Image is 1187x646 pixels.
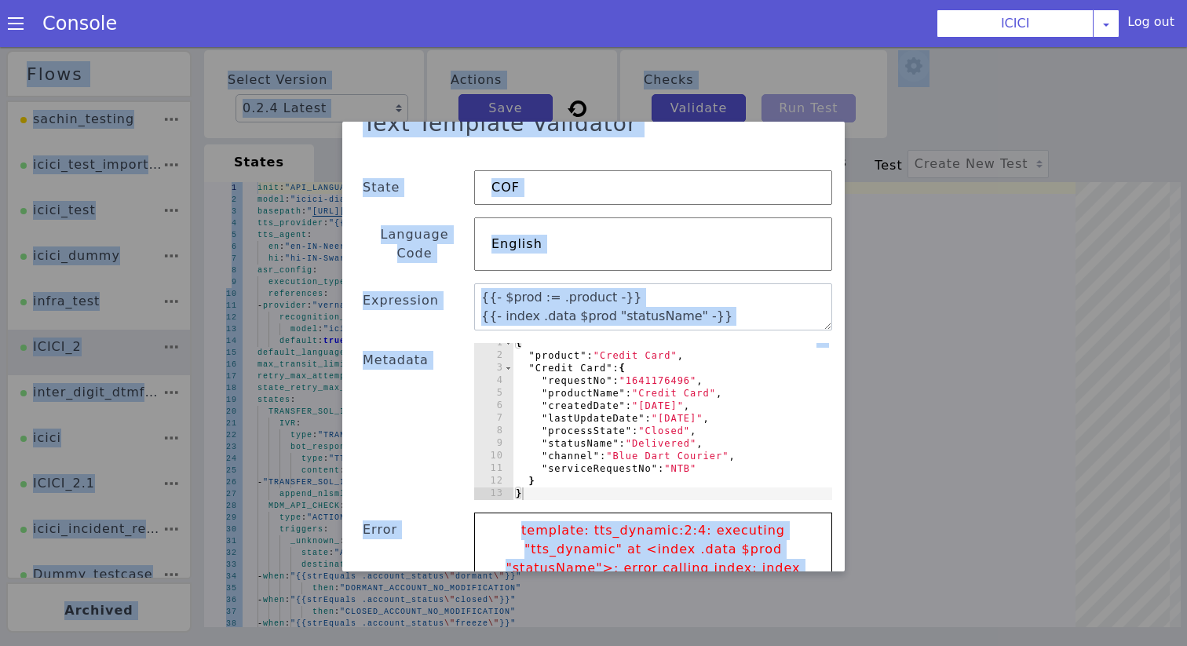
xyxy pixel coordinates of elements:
[474,302,513,315] div: 2
[1127,13,1174,38] div: Log out
[474,236,832,283] textarea: {{- $prod := .product -}} {{- index .data $prod "statusName" -}}
[474,340,513,352] div: 5
[363,64,637,90] h3: Text Template Validator
[24,13,136,35] a: Console
[937,9,1094,38] button: ICICI
[474,352,513,365] div: 6
[491,466,816,557] p: template: tts_dynamic:2:4: executing "tts_dynamic" at <index .data $prod "statusName">: error cal...
[474,378,513,390] div: 8
[474,365,513,378] div: 7
[474,440,513,453] div: 13
[474,315,513,327] div: 3
[363,178,466,216] label: Language Code
[363,244,439,276] label: Expression
[474,428,513,440] div: 12
[355,296,474,453] div: Metadata
[474,390,513,403] div: 9
[474,290,513,302] div: 1
[363,473,397,550] label: Error
[363,131,400,150] label: State
[474,403,513,415] div: 10
[474,327,513,340] div: 4
[474,415,513,428] div: 11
